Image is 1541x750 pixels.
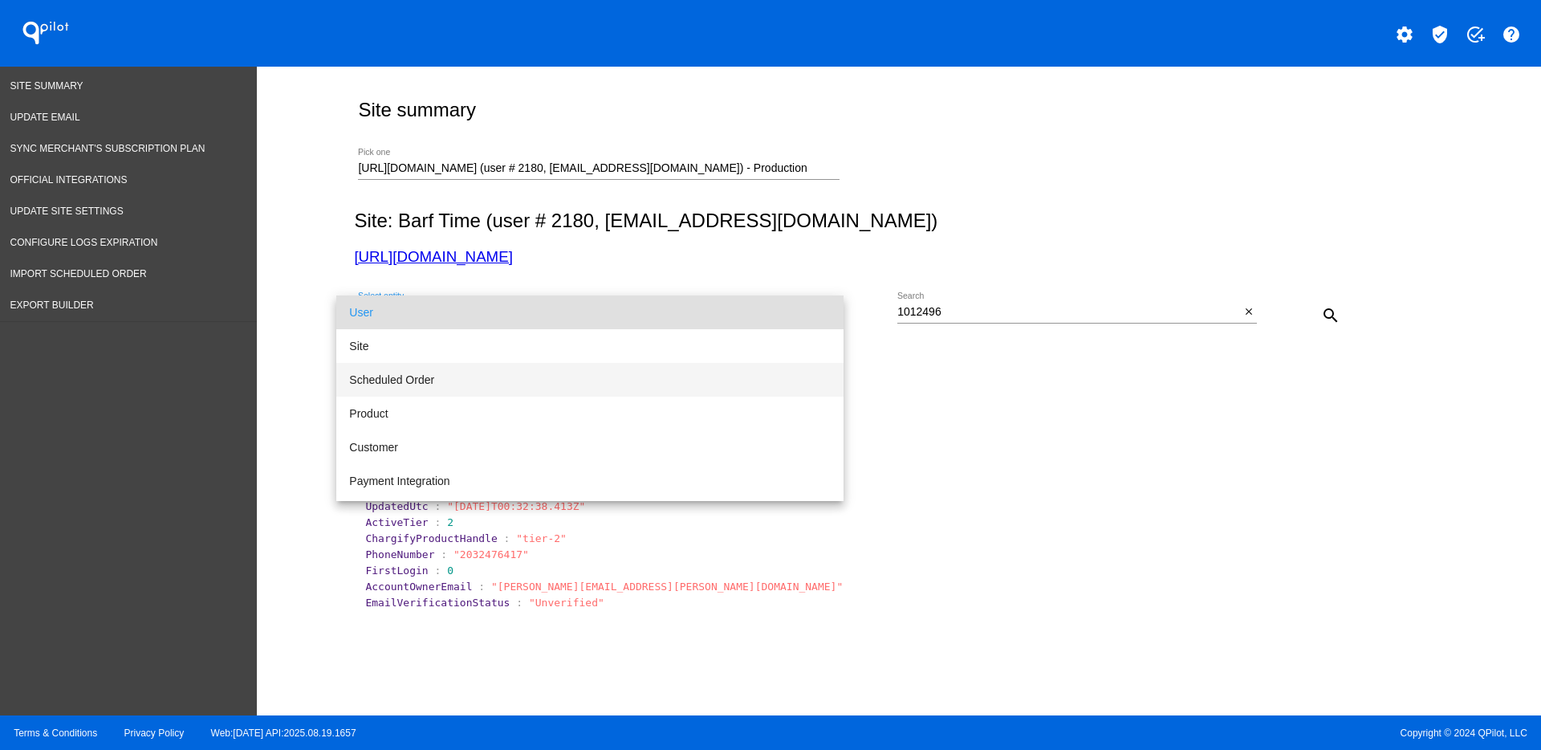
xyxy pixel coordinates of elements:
[349,464,831,498] span: Payment Integration
[349,296,831,329] span: User
[349,498,831,532] span: Shipping Integration
[349,430,831,464] span: Customer
[349,397,831,430] span: Product
[349,329,831,363] span: Site
[349,363,831,397] span: Scheduled Order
